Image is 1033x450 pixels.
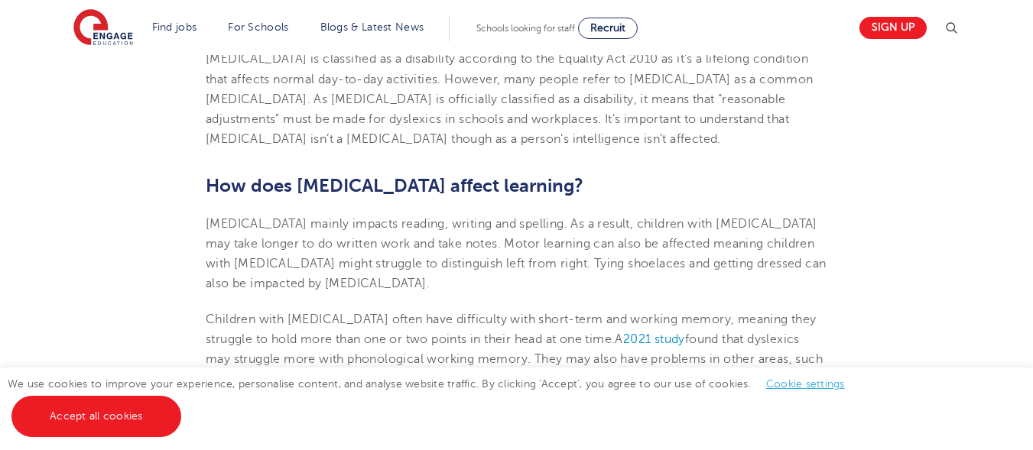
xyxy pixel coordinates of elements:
span: Schools looking for staff [476,23,575,34]
a: Accept all cookies [11,396,181,437]
a: Sign up [859,17,927,39]
img: Engage Education [73,9,133,47]
span: [MEDICAL_DATA] mainly impacts reading, writing and spelling. As a result, children with [MEDICAL_... [206,217,826,291]
a: 2021 study [623,332,685,346]
a: For Schools [228,21,288,33]
a: Cookie settings [766,378,845,390]
a: Find jobs [152,21,197,33]
span: We use cookies to improve your experience, personalise content, and analyse website traffic. By c... [8,378,860,422]
a: Blogs & Latest News [320,21,424,33]
span: Children with [MEDICAL_DATA] often have difficulty with short-term and working memory, meaning th... [206,312,817,346]
span: Recruit [590,22,625,34]
b: How does [MEDICAL_DATA] affect learning? [206,175,583,196]
span: [MEDICAL_DATA] is classified as a disability according to the Equality Act 2010 as it’s a lifelon... [206,52,814,146]
span: A [615,332,622,346]
a: Recruit [578,18,638,39]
